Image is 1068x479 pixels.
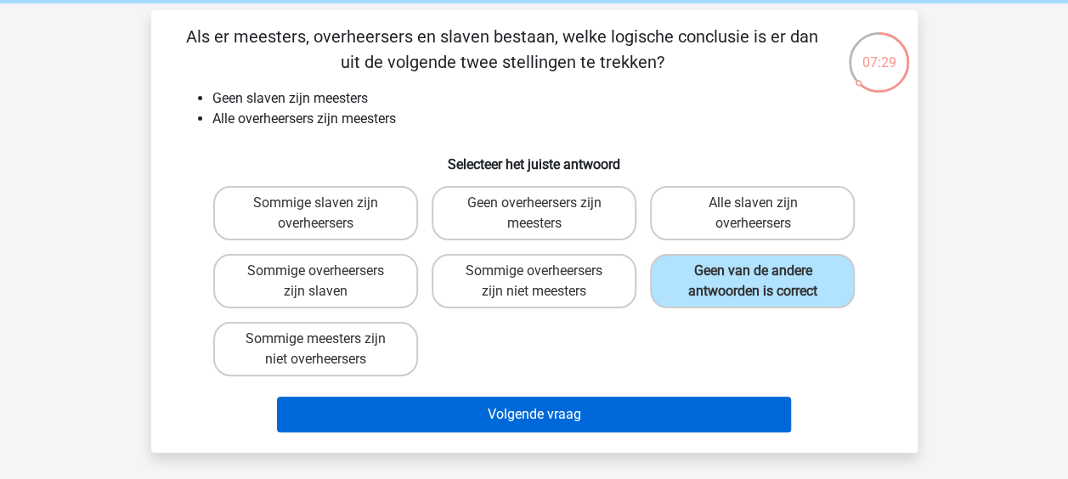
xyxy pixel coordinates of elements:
[650,186,855,240] label: Alle slaven zijn overheersers
[277,397,791,432] button: Volgende vraag
[178,143,890,172] h6: Selecteer het juiste antwoord
[650,254,855,308] label: Geen van de andere antwoorden is correct
[847,31,911,73] div: 07:29
[213,322,418,376] label: Sommige meesters zijn niet overheersers
[178,24,827,75] p: Als er meesters, overheersers en slaven bestaan, welke logische conclusie is er dan uit de volgen...
[212,109,890,129] li: Alle overheersers zijn meesters
[213,186,418,240] label: Sommige slaven zijn overheersers
[212,88,890,109] li: Geen slaven zijn meesters
[213,254,418,308] label: Sommige overheersers zijn slaven
[432,254,636,308] label: Sommige overheersers zijn niet meesters
[432,186,636,240] label: Geen overheersers zijn meesters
